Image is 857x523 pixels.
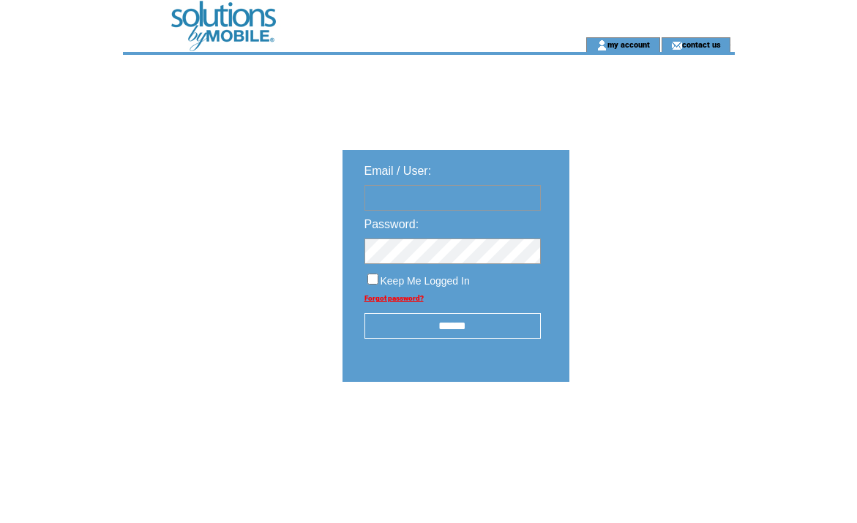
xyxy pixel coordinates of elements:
span: Keep Me Logged In [381,275,470,287]
img: contact_us_icon.gif;jsessionid=32E0C3212F9CA6565A0D0D429592791E [671,39,682,51]
a: my account [607,39,650,49]
span: Email / User: [364,165,432,177]
a: Forgot password? [364,294,424,302]
a: contact us [682,39,721,49]
span: Password: [364,218,419,230]
img: account_icon.gif;jsessionid=32E0C3212F9CA6565A0D0D429592791E [596,39,607,51]
img: transparent.png;jsessionid=32E0C3212F9CA6565A0D0D429592791E [612,418,685,437]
